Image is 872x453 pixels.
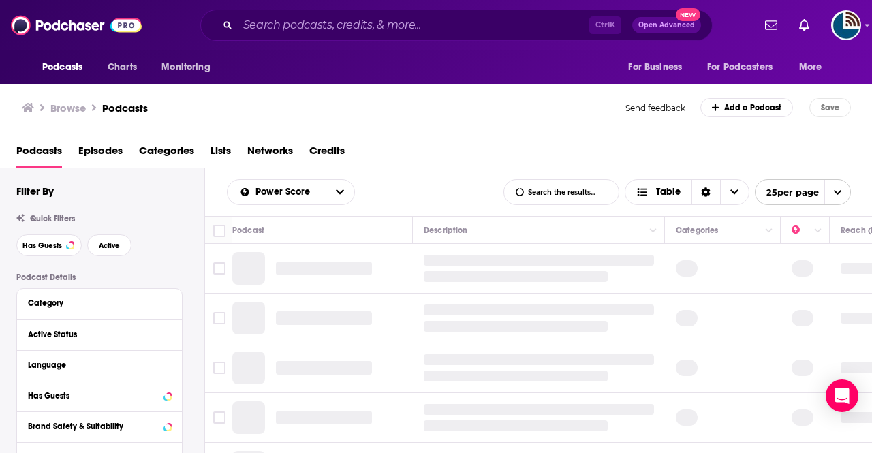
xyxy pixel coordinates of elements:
[645,223,661,239] button: Column Actions
[11,12,142,38] img: Podchaser - Follow, Share and Rate Podcasts
[16,234,82,256] button: Has Guests
[28,418,171,435] button: Brand Safety & Suitability
[424,222,467,238] div: Description
[42,58,82,77] span: Podcasts
[28,422,159,431] div: Brand Safety & Suitability
[78,140,123,168] a: Episodes
[638,22,695,29] span: Open Advanced
[139,140,194,168] a: Categories
[792,222,811,238] div: Power Score
[28,356,171,373] button: Language
[200,10,713,41] div: Search podcasts, credits, & more...
[760,14,783,37] a: Show notifications dropdown
[16,140,62,168] a: Podcasts
[28,391,159,401] div: Has Guests
[99,242,120,249] span: Active
[87,234,131,256] button: Active
[161,58,210,77] span: Monitoring
[700,98,794,117] a: Add a Podcast
[33,54,100,80] button: open menu
[676,222,718,238] div: Categories
[826,379,858,412] div: Open Intercom Messenger
[247,140,293,168] a: Networks
[30,214,75,223] span: Quick Filters
[698,54,792,80] button: open menu
[632,17,701,33] button: Open AdvancedNew
[790,54,839,80] button: open menu
[213,362,225,374] span: Toggle select row
[50,101,86,114] h3: Browse
[232,222,264,238] div: Podcast
[676,8,700,21] span: New
[16,272,183,282] p: Podcast Details
[108,58,137,77] span: Charts
[213,411,225,424] span: Toggle select row
[707,58,773,77] span: For Podcasters
[628,58,682,77] span: For Business
[213,312,225,324] span: Toggle select row
[309,140,345,168] a: Credits
[213,262,225,275] span: Toggle select row
[28,298,162,308] div: Category
[794,14,815,37] a: Show notifications dropdown
[831,10,861,40] img: User Profile
[756,182,819,203] span: 25 per page
[799,58,822,77] span: More
[831,10,861,40] span: Logged in as tdunyak
[691,180,720,204] div: Sort Direction
[326,180,354,204] button: open menu
[22,242,62,249] span: Has Guests
[589,16,621,34] span: Ctrl K
[761,223,777,239] button: Column Actions
[28,387,171,404] button: Has Guests
[28,360,162,370] div: Language
[755,179,851,205] button: open menu
[228,187,326,197] button: open menu
[255,187,315,197] span: Power Score
[809,98,851,117] button: Save
[621,102,689,114] button: Send feedback
[831,10,861,40] button: Show profile menu
[16,185,54,198] h2: Filter By
[152,54,228,80] button: open menu
[28,330,162,339] div: Active Status
[28,326,171,343] button: Active Status
[656,187,681,197] span: Table
[619,54,699,80] button: open menu
[211,140,231,168] a: Lists
[625,179,749,205] button: Choose View
[99,54,145,80] a: Charts
[810,223,826,239] button: Column Actions
[102,101,148,114] a: Podcasts
[238,14,589,36] input: Search podcasts, credits, & more...
[28,294,171,311] button: Category
[227,179,355,205] h2: Choose List sort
